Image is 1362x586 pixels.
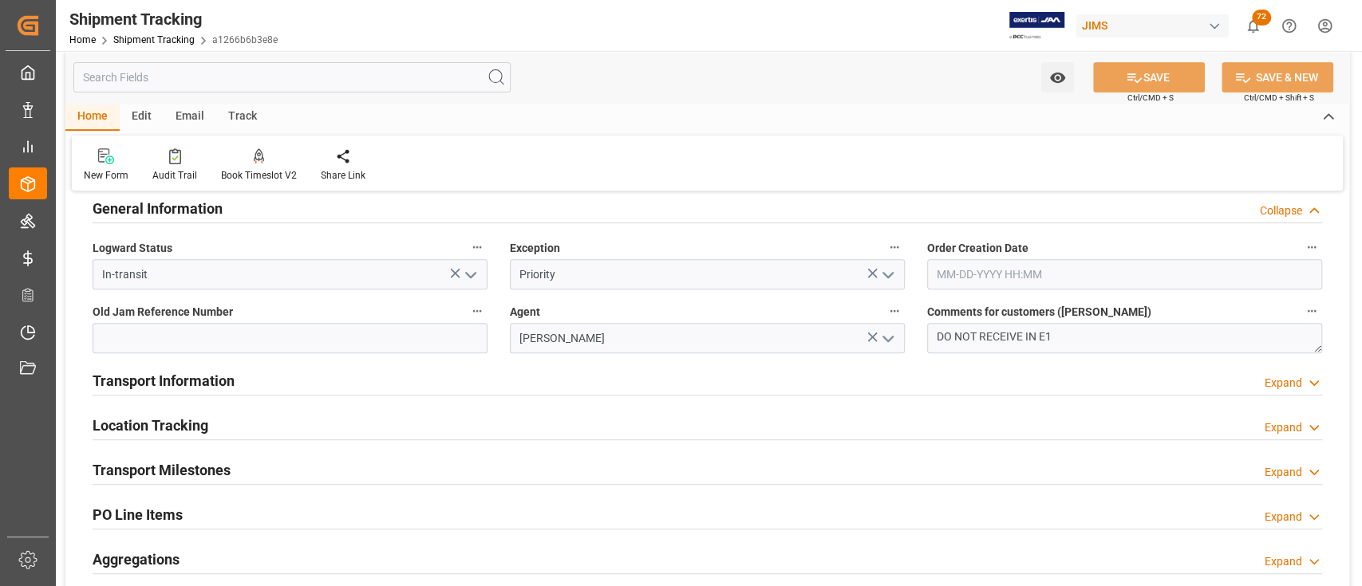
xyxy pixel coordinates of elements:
[1222,62,1333,92] button: SAVE & NEW
[113,34,195,45] a: Shipment Tracking
[1127,92,1174,104] span: Ctrl/CMD + S
[93,259,488,289] input: Type to search/select
[467,237,488,258] button: Logward Status
[93,370,235,391] h2: Transport Information
[874,326,898,351] button: open menu
[510,304,540,321] span: Agent
[1301,301,1322,321] button: Comments for customers ([PERSON_NAME])
[457,262,481,287] button: open menu
[927,323,1322,353] textarea: DO NOT RECEIVE IN E1
[1009,12,1064,40] img: Exertis%20JAM%20-%20Email%20Logo.jpg_1722504956.jpg
[510,259,905,289] input: Type to search/select
[1301,237,1322,258] button: Order Creation Date
[884,301,905,321] button: Agent
[69,34,96,45] a: Home
[1093,62,1205,92] button: SAVE
[65,104,120,131] div: Home
[1252,10,1271,26] span: 72
[73,62,511,92] input: Search Fields
[93,549,180,570] h2: Aggregations
[93,415,208,436] h2: Location Tracking
[93,240,172,257] span: Logward Status
[927,259,1322,289] input: MM-DD-YYYY HH:MM
[152,168,197,183] div: Audit Trail
[1265,419,1302,436] div: Expand
[93,304,233,321] span: Old Jam Reference Number
[216,104,269,131] div: Track
[1265,375,1302,391] div: Expand
[510,240,560,257] span: Exception
[120,104,164,131] div: Edit
[93,504,183,525] h2: PO Line Items
[221,168,297,183] div: Book Timeslot V2
[1076,14,1229,37] div: JIMS
[1265,464,1302,481] div: Expand
[927,304,1151,321] span: Comments for customers ([PERSON_NAME])
[927,240,1028,257] span: Order Creation Date
[321,168,365,183] div: Share Link
[1244,92,1314,104] span: Ctrl/CMD + Shift + S
[1235,8,1271,44] button: show 72 new notifications
[93,198,223,219] h2: General Information
[874,262,898,287] button: open menu
[164,104,216,131] div: Email
[1041,62,1074,92] button: open menu
[1076,10,1235,41] button: JIMS
[1260,203,1302,219] div: Collapse
[84,168,128,183] div: New Form
[69,7,278,31] div: Shipment Tracking
[1265,509,1302,525] div: Expand
[93,459,231,481] h2: Transport Milestones
[884,237,905,258] button: Exception
[1271,8,1307,44] button: Help Center
[467,301,488,321] button: Old Jam Reference Number
[1265,553,1302,570] div: Expand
